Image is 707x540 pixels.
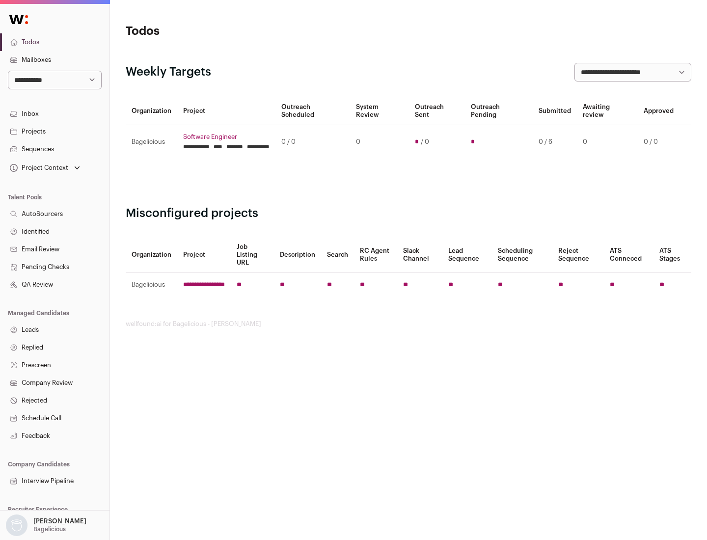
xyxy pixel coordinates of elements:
[126,273,177,297] td: Bagelicious
[8,164,68,172] div: Project Context
[8,161,82,175] button: Open dropdown
[177,237,231,273] th: Project
[442,237,492,273] th: Lead Sequence
[533,97,577,125] th: Submitted
[321,237,354,273] th: Search
[126,237,177,273] th: Organization
[231,237,274,273] th: Job Listing URL
[638,97,680,125] th: Approved
[354,237,397,273] th: RC Agent Rules
[274,237,321,273] th: Description
[421,138,429,146] span: / 0
[4,514,88,536] button: Open dropdown
[275,125,350,159] td: 0 / 0
[126,206,691,221] h2: Misconfigured projects
[552,237,604,273] th: Reject Sequence
[4,10,33,29] img: Wellfound
[183,133,270,141] a: Software Engineer
[577,125,638,159] td: 0
[126,97,177,125] th: Organization
[126,64,211,80] h2: Weekly Targets
[604,237,653,273] th: ATS Conneced
[465,97,532,125] th: Outreach Pending
[350,97,408,125] th: System Review
[577,97,638,125] th: Awaiting review
[126,125,177,159] td: Bagelicious
[33,517,86,525] p: [PERSON_NAME]
[397,237,442,273] th: Slack Channel
[653,237,691,273] th: ATS Stages
[126,320,691,328] footer: wellfound:ai for Bagelicious - [PERSON_NAME]
[533,125,577,159] td: 0 / 6
[409,97,465,125] th: Outreach Sent
[275,97,350,125] th: Outreach Scheduled
[6,514,27,536] img: nopic.png
[177,97,275,125] th: Project
[492,237,552,273] th: Scheduling Sequence
[638,125,680,159] td: 0 / 0
[350,125,408,159] td: 0
[33,525,66,533] p: Bagelicious
[126,24,314,39] h1: Todos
